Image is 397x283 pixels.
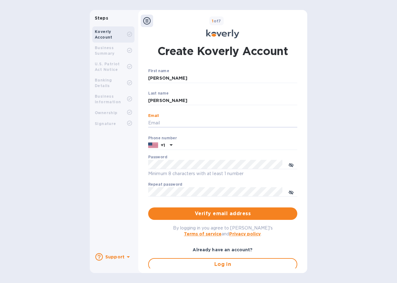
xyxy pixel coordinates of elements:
span: 1 [212,19,213,23]
p: +1 [161,142,165,148]
b: Business Information [95,94,121,104]
span: Log in [154,261,292,268]
b: Koverly Account [95,29,112,39]
button: toggle password visibility [285,186,297,198]
label: Repeat password [148,183,182,187]
button: Verify email address [148,207,297,220]
input: Enter your first name [148,74,297,83]
input: Email [148,118,297,128]
b: Already have an account? [193,247,253,252]
b: Steps [95,16,108,21]
span: Verify email address [153,210,292,217]
b: Signature [95,121,116,126]
b: Business Summary [95,45,115,56]
h1: Create Koverly Account [157,43,288,59]
label: Phone number [148,136,177,140]
p: Minimum 8 characters with at least 1 number [148,170,297,177]
b: of 7 [212,19,221,23]
a: Privacy policy [229,231,261,236]
button: toggle password visibility [285,158,297,171]
b: Banking Details [95,78,112,88]
label: Email [148,114,159,118]
span: By logging in you agree to [PERSON_NAME]'s and . [173,225,273,236]
b: U.S. Patriot Act Notice [95,62,120,72]
b: Support [105,254,125,259]
b: Ownership [95,110,117,115]
label: Last name [148,91,169,95]
img: US [148,142,158,149]
label: Password [148,155,167,159]
button: Log in [148,258,297,271]
input: Enter your last name [148,96,297,105]
a: Terms of service [184,231,221,236]
label: First name [148,69,169,73]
